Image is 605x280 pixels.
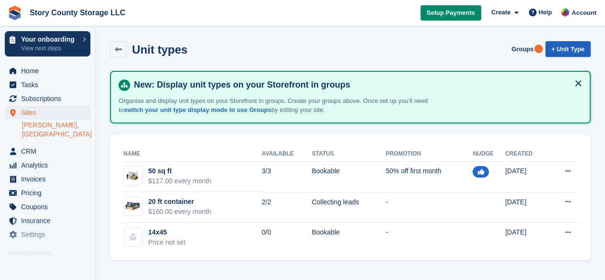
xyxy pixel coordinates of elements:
a: menu [5,78,90,91]
a: switch your unit type display mode to use Groups [124,106,271,113]
p: Organise and display unit types on your Storefront in groups. Create your groups above. Once set ... [119,96,453,115]
img: stora-icon-8386f47178a22dfd0bd8f6a31ec36ba5ce8667c1dd55bd0f319d3a0aa187defe.svg [8,6,22,20]
td: 0/0 [262,223,312,253]
th: Promotion [385,146,473,162]
span: CRM [21,145,78,158]
td: 50% off first month [385,161,473,192]
span: Invoices [21,172,78,186]
a: menu [5,200,90,213]
div: Tooltip anchor [534,45,543,53]
a: [PERSON_NAME], [GEOGRAPHIC_DATA] [22,121,90,139]
span: Sites [21,106,78,119]
td: 3/3 [262,161,312,192]
img: 20.jpg [124,200,142,213]
td: Bookable [312,161,386,192]
span: Settings [21,228,78,241]
img: 50.jpg [124,169,142,183]
a: Your onboarding View next steps [5,31,90,56]
td: [DATE] [505,223,548,253]
p: View next steps [21,44,78,53]
td: - [385,223,473,253]
td: 2/2 [262,192,312,223]
div: Price not set [148,237,186,247]
span: Setup Payments [427,8,475,18]
td: Bookable [312,223,386,253]
th: Status [312,146,386,162]
div: $117.00 every month [148,176,211,186]
div: $160.00 every month [148,207,211,217]
span: Pricing [21,186,78,200]
th: Name [121,146,262,162]
span: Insurance [21,214,78,227]
p: Your onboarding [21,36,78,43]
span: Help [539,8,552,17]
span: Coupons [21,200,78,213]
span: Home [21,64,78,78]
h4: New: Display unit types on your Storefront in groups [130,79,582,90]
div: 20 ft container [148,197,211,207]
div: 50 sq ft [148,166,211,176]
a: Story County Storage LLC [26,5,129,21]
th: Available [262,146,312,162]
a: Groups [507,41,537,57]
span: Subscriptions [21,92,78,105]
span: Account [572,8,596,18]
td: [DATE] [505,161,548,192]
a: menu [5,64,90,78]
td: [DATE] [505,192,548,223]
a: menu [5,214,90,227]
img: blank-unit-type-icon-ffbac7b88ba66c5e286b0e438baccc4b9c83835d4c34f86887a83fc20ec27e7b.svg [124,228,142,246]
a: menu [5,186,90,200]
span: Create [491,8,510,17]
a: menu [5,172,90,186]
a: menu [5,145,90,158]
a: menu [5,106,90,119]
h2: Unit types [132,43,187,56]
td: Collecting leads [312,192,386,223]
a: menu [5,158,90,172]
a: Setup Payments [420,5,481,21]
span: Storefront [9,249,95,259]
img: Leah Hattan [561,8,570,17]
span: Tasks [21,78,78,91]
a: + Unit Type [545,41,591,57]
th: Created [505,146,548,162]
a: menu [5,228,90,241]
td: - [385,192,473,223]
a: menu [5,92,90,105]
th: Nudge [473,146,505,162]
span: Analytics [21,158,78,172]
div: 14x45 [148,227,186,237]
